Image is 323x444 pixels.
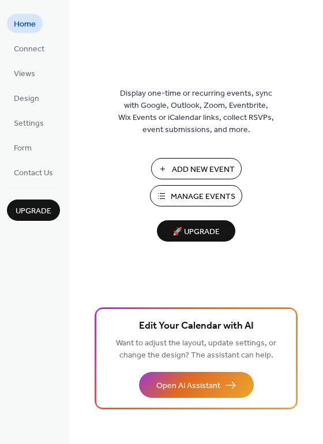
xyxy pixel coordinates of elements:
[164,224,228,240] span: 🚀 Upgrade
[14,18,36,31] span: Home
[14,68,35,80] span: Views
[157,220,235,242] button: 🚀 Upgrade
[172,164,235,176] span: Add New Event
[171,191,235,203] span: Manage Events
[14,167,53,179] span: Contact Us
[14,142,32,155] span: Form
[150,185,242,206] button: Manage Events
[14,93,39,105] span: Design
[7,113,51,132] a: Settings
[7,138,39,157] a: Form
[151,158,242,179] button: Add New Event
[7,63,42,82] a: Views
[7,88,46,107] a: Design
[14,43,44,55] span: Connect
[156,380,220,392] span: Open AI Assistant
[139,318,254,334] span: Edit Your Calendar with AI
[118,88,274,136] span: Display one-time or recurring events, sync with Google, Outlook, Zoom, Eventbrite, Wix Events or ...
[7,200,60,221] button: Upgrade
[7,163,60,182] a: Contact Us
[7,14,43,33] a: Home
[139,372,254,398] button: Open AI Assistant
[7,39,51,58] a: Connect
[16,205,51,217] span: Upgrade
[14,118,44,130] span: Settings
[116,336,276,363] span: Want to adjust the layout, update settings, or change the design? The assistant can help.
